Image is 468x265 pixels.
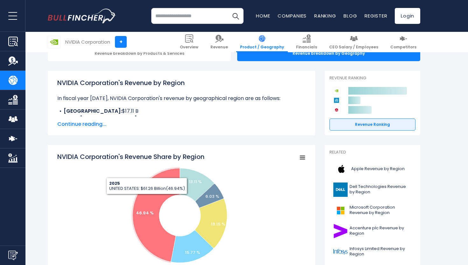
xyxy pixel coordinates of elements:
[330,202,415,219] a: Microsoft Corporation Revenue by Region
[292,32,321,52] a: Financials
[278,12,307,19] a: Companies
[205,193,219,199] text: 6.03 %
[344,12,357,19] a: Blog
[176,32,202,52] a: Overview
[350,205,412,216] span: Microsoft Corporation Revenue by Region
[386,32,420,52] a: Competitors
[325,32,382,52] a: CEO Salary / Employees
[57,95,306,102] p: In fiscal year [DATE], NVIDIA Corporation's revenue by geographical region are as follows:
[333,224,348,238] img: ACN logo
[48,9,116,23] img: bullfincher logo
[350,184,412,195] span: Dell Technologies Revenue by Region
[256,12,270,19] a: Home
[65,38,110,46] div: NVIDIA Corporation
[365,12,387,19] a: Register
[333,97,340,104] img: Applied Materials competitors logo
[390,45,416,50] span: Competitors
[185,249,200,255] text: 15.77 %
[330,150,415,155] p: Related
[333,183,348,197] img: DELL logo
[48,46,231,61] div: Revenue breakdown by Products & Services
[64,107,122,115] b: [GEOGRAPHIC_DATA]:
[57,152,204,161] tspan: NVIDIA Corporation's Revenue Share by Region
[64,115,138,122] b: Other [GEOGRAPHIC_DATA]:
[314,12,336,19] a: Ranking
[333,87,340,95] img: NVIDIA Corporation competitors logo
[236,32,288,52] a: Product / Geography
[57,107,306,115] li: $17.11 B
[350,226,412,236] span: Accenture plc Revenue by Region
[330,243,415,261] a: Infosys Limited Revenue by Region
[330,160,415,178] a: Apple Revenue by Region
[333,106,340,114] img: Broadcom competitors logo
[115,36,127,48] a: +
[207,32,232,52] a: Revenue
[237,46,420,61] div: Revenue breakdown by Geography
[330,75,415,81] p: Revenue Ranking
[330,181,415,198] a: Dell Technologies Revenue by Region
[351,166,405,172] span: Apple Revenue by Region
[333,245,348,259] img: INFY logo
[189,179,202,185] text: 13.11 %
[57,78,306,88] h1: NVIDIA Corporation's Revenue by Region
[330,118,415,131] a: Revenue Ranking
[333,203,348,218] img: MSFT logo
[333,162,349,176] img: AAPL logo
[395,8,420,24] a: Login
[350,246,412,257] span: Infosys Limited Revenue by Region
[240,45,284,50] span: Product / Geography
[48,9,116,23] a: Go to homepage
[329,45,378,50] span: CEO Salary / Employees
[210,45,228,50] span: Revenue
[330,222,415,240] a: Accenture plc Revenue by Region
[48,36,60,48] img: NVDA logo
[136,210,154,216] text: 46.94 %
[296,45,317,50] span: Financials
[180,45,198,50] span: Overview
[57,115,306,123] li: $7.88 B
[211,221,225,227] text: 18.15 %
[57,120,306,128] span: Continue reading...
[228,8,244,24] button: Search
